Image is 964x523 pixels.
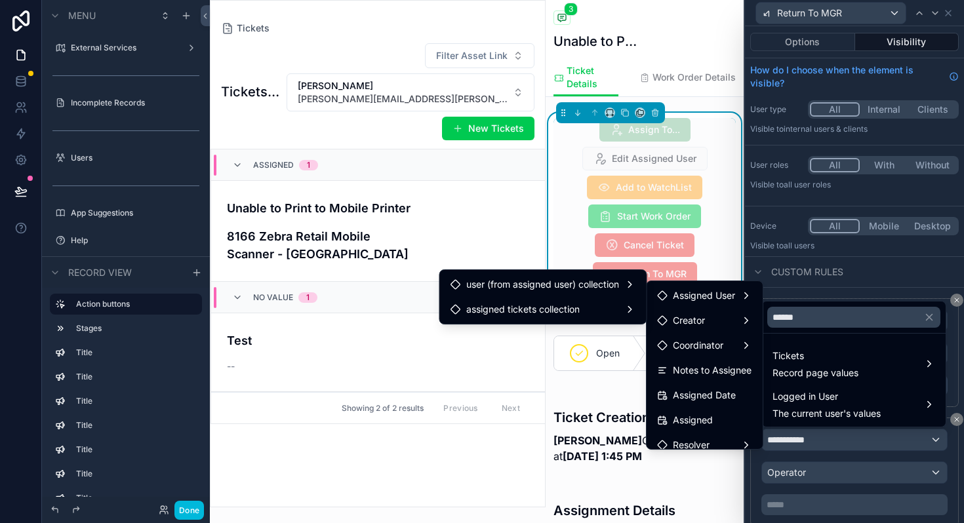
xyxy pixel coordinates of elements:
[564,3,578,16] span: 3
[227,332,529,349] h4: Test
[773,366,858,379] span: Record page values
[553,10,571,27] button: 3
[237,22,270,35] span: Tickets
[221,22,270,35] a: Tickets
[174,501,204,520] button: Done
[68,9,96,22] span: Menu
[253,292,293,303] span: No value
[567,64,618,90] span: Ticket Details
[221,83,283,101] h1: Tickets Dashboard
[211,313,545,392] a: Test--
[773,389,881,404] span: Logged in User
[466,277,619,292] span: user (from assigned user) collection
[253,160,294,170] span: Assigned
[76,444,191,455] label: Title
[653,71,736,84] span: Work Order Details
[553,59,618,97] a: Ticket Details
[76,493,191,503] label: Title
[68,265,132,279] span: Record view
[307,160,310,170] div: 1
[227,199,529,217] h4: Unable to Print to Mobile Printer
[673,412,713,428] span: Assigned
[298,79,508,92] span: [PERSON_NAME]
[71,98,194,108] label: Incomplete Records
[298,92,508,106] span: [PERSON_NAME][EMAIL_ADDRESS][PERSON_NAME][DOMAIN_NAME]
[76,469,191,479] label: Title
[553,32,637,50] h1: Unable to Print to Mobile Printer
[71,235,194,246] label: Help
[436,49,508,62] span: Filter Asset Link
[673,313,705,328] span: Creator
[639,66,736,92] a: Work Order Details
[227,360,235,373] span: --
[466,301,580,317] span: assigned tickets collection
[211,181,545,282] a: Unable to Print to Mobile Printer8166 Zebra Retail Mobile Scanner - [GEOGRAPHIC_DATA]
[425,43,534,68] button: Select Button
[42,288,210,497] div: scrollable content
[773,348,858,364] span: Tickets
[227,227,450,263] h4: 8166 Zebra Retail Mobile Scanner - [GEOGRAPHIC_DATA]
[342,403,424,414] span: Showing 2 of 2 results
[76,323,191,334] label: Stages
[76,372,191,382] label: Title
[71,43,176,53] label: External Services
[71,153,194,163] label: Users
[673,362,752,378] span: Notes to Assignee
[306,292,310,303] div: 1
[76,396,191,406] label: Title
[71,208,194,218] label: App Suggestions
[673,288,735,303] span: Assigned User
[673,338,723,353] span: Coordinator
[673,387,736,403] span: Assigned Date
[76,299,191,309] label: Action buttons
[76,347,191,358] label: Title
[76,420,191,431] label: Title
[287,73,534,111] button: Select Button
[673,437,710,453] span: Resolver
[442,117,534,140] button: New Tickets
[773,407,881,420] span: The current user's values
